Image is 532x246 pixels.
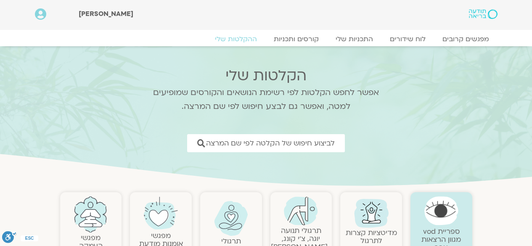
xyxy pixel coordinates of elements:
[79,9,133,19] span: [PERSON_NAME]
[142,67,390,84] h2: הקלטות שלי
[327,35,381,43] a: התכניות שלי
[206,139,335,147] span: לביצוע חיפוש של הקלטה לפי שם המרצה
[187,134,345,152] a: לביצוע חיפוש של הקלטה לפי שם המרצה
[381,35,434,43] a: לוח שידורים
[265,35,327,43] a: קורסים ותכניות
[35,35,498,43] nav: Menu
[206,35,265,43] a: ההקלטות שלי
[142,86,390,114] p: אפשר לחפש הקלטות לפי רשימת הנושאים והקורסים שמופיעים למטה, ואפשר גם לבצע חיפוש לפי שם המרצה.
[434,35,498,43] a: מפגשים קרובים
[346,228,397,246] a: מדיטציות קצרות לתרגול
